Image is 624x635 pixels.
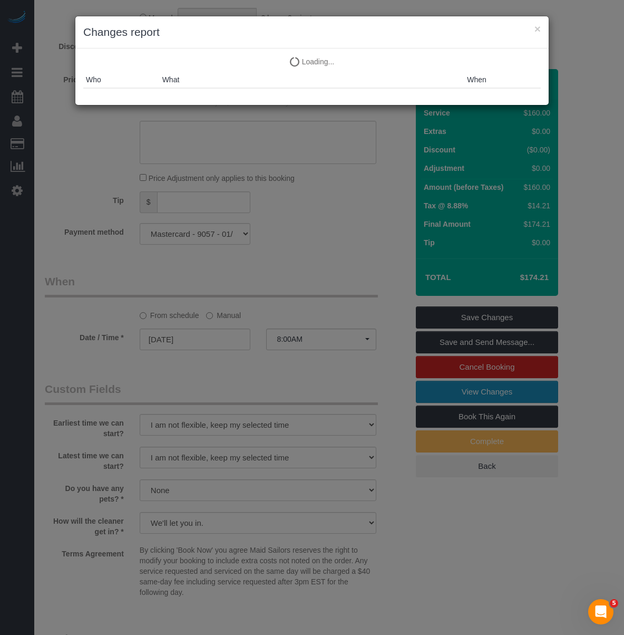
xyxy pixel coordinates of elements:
h3: Changes report [83,24,541,40]
span: 5 [610,599,618,608]
p: Loading... [83,56,541,67]
iframe: Intercom live chat [588,599,613,624]
sui-modal: Changes report [75,16,549,105]
th: What [160,72,465,88]
th: When [464,72,541,88]
th: Who [83,72,160,88]
button: × [534,23,541,34]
